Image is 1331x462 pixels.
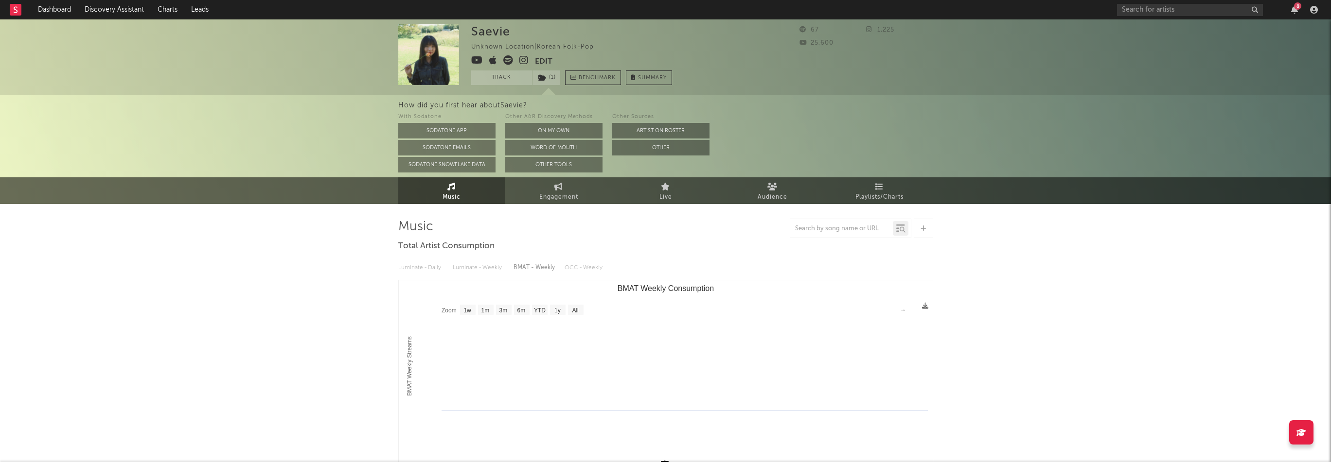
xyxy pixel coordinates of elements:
[517,307,525,314] text: 6m
[617,284,713,292] text: BMAT Weekly Consumption
[505,123,603,138] button: On My Own
[532,70,561,85] span: ( 1 )
[398,111,496,123] div: With Sodatone
[533,307,545,314] text: YTD
[826,177,933,204] a: Playlists/Charts
[638,75,667,81] span: Summary
[758,191,787,203] span: Audience
[1117,4,1263,16] input: Search for artists
[572,307,578,314] text: All
[1291,6,1298,14] button: 8
[900,307,906,313] text: →
[790,225,893,233] input: Search by song name or URL
[471,24,510,38] div: Saevie
[398,240,495,252] span: Total Artist Consumption
[471,70,532,85] button: Track
[499,307,507,314] text: 3m
[398,140,496,155] button: Sodatone Emails
[866,27,894,33] span: 1,225
[505,140,603,155] button: Word Of Mouth
[539,191,578,203] span: Engagement
[535,55,552,68] button: Edit
[855,191,904,203] span: Playlists/Charts
[659,191,672,203] span: Live
[398,123,496,138] button: Sodatone App
[565,70,621,85] a: Benchmark
[612,123,710,138] button: Artist on Roster
[505,157,603,172] button: Other Tools
[579,72,616,84] span: Benchmark
[481,307,489,314] text: 1m
[463,307,471,314] text: 1w
[799,27,819,33] span: 67
[532,70,560,85] button: (1)
[505,111,603,123] div: Other A&R Discovery Methods
[799,40,834,46] span: 25,600
[398,157,496,172] button: Sodatone Snowflake Data
[612,177,719,204] a: Live
[626,70,672,85] button: Summary
[406,336,412,396] text: BMAT Weekly Streams
[1294,2,1301,10] div: 8
[719,177,826,204] a: Audience
[554,307,561,314] text: 1y
[612,140,710,155] button: Other
[471,41,605,53] div: Unknown Location | Korean Folk-Pop
[612,111,710,123] div: Other Sources
[443,191,461,203] span: Music
[505,177,612,204] a: Engagement
[398,177,505,204] a: Music
[442,307,457,314] text: Zoom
